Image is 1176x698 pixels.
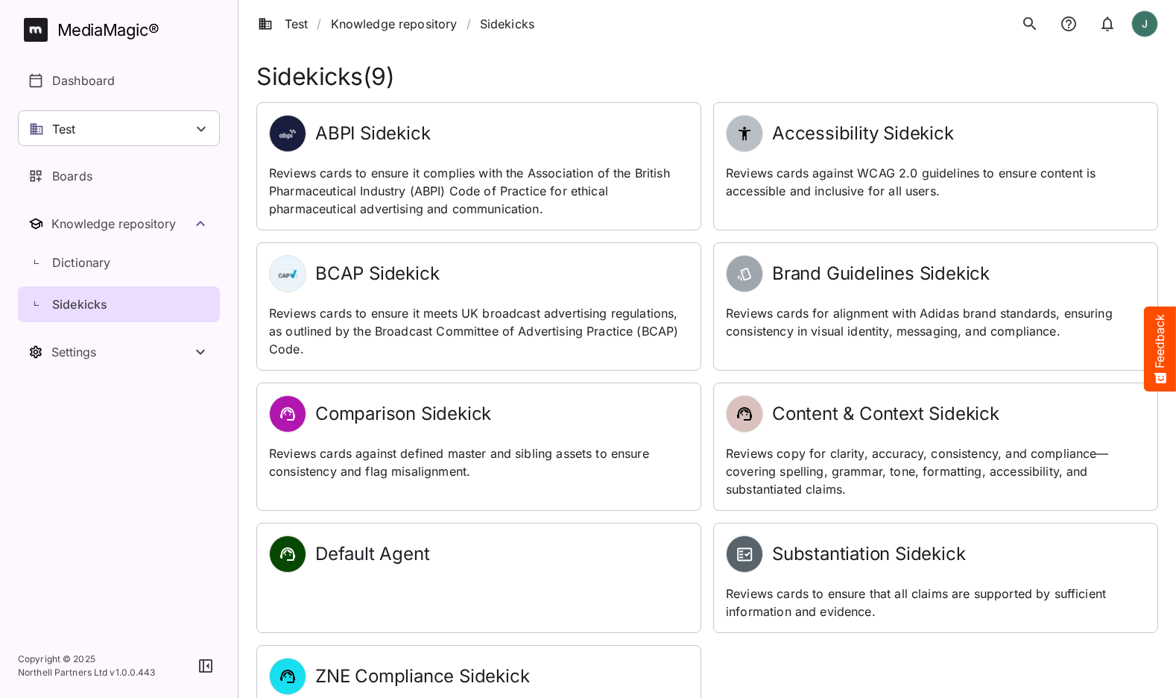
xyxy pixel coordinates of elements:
[726,444,1145,498] p: Reviews copy for clarity, accuracy, consistency, and compliance—covering spelling, grammar, tone,...
[1144,306,1176,392] button: Feedback
[52,167,92,185] p: Boards
[317,15,322,33] span: /
[52,254,111,271] p: Dictionary
[726,304,1145,340] p: Reviews cards for alignment with Adidas brand standards, ensuring consistency in visual identity,...
[1131,10,1158,37] div: J
[269,164,689,218] p: Reviews cards to ensure it complies with the Association of the British Pharmaceutical Industry (...
[315,666,529,688] h2: ZNE Compliance Sidekick
[52,295,107,313] p: Sidekicks
[1054,9,1084,39] button: notifications
[18,334,220,370] button: Toggle Settings
[18,63,220,98] a: Dashboard
[18,666,156,679] p: Northell Partners Ltd v 1.0.0.443
[18,653,156,666] p: Copyright © 2025
[772,403,999,425] h2: Content & Context Sidekick
[1015,9,1045,39] button: search
[726,164,1145,200] p: Reviews cards against WCAG 2.0 guidelines to ensure content is accessible and inclusive for all u...
[18,158,220,194] a: Boards
[315,544,429,565] h2: Default Agent
[315,403,491,425] h2: Comparison Sidekick
[51,345,192,359] div: Settings
[1093,9,1122,39] button: notifications
[772,544,965,565] h2: Substantiation Sidekick
[467,15,471,33] span: /
[57,18,159,43] div: MediaMagic ®
[18,245,220,280] a: Dictionary
[331,15,458,33] a: Knowledge repository
[52,72,115,89] p: Dashboard
[269,444,689,480] p: Reviews cards against defined master and sibling assets to ensure consistency and flag misalignment.
[772,123,954,145] h2: Accessibility Sidekick
[52,120,76,138] p: Test
[315,263,439,285] h2: BCAP Sidekick
[258,15,309,33] a: Test
[18,334,220,370] nav: Settings
[18,206,220,325] nav: Knowledge repository
[315,123,430,145] h2: ABPI Sidekick
[51,216,192,231] div: Knowledge repository
[24,18,220,42] a: MediaMagic®
[772,263,990,285] h2: Brand Guidelines Sidekick
[726,585,1145,620] p: Reviews cards to ensure that all claims are supported by sufficient information and evidence.
[269,304,689,358] p: Reviews cards to ensure it meets UK broadcast advertising regulations, as outlined by the Broadca...
[18,286,220,322] a: Sidekicks
[256,63,1158,90] h1: Sidekicks ( 9 )
[18,206,220,242] button: Toggle Knowledge repository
